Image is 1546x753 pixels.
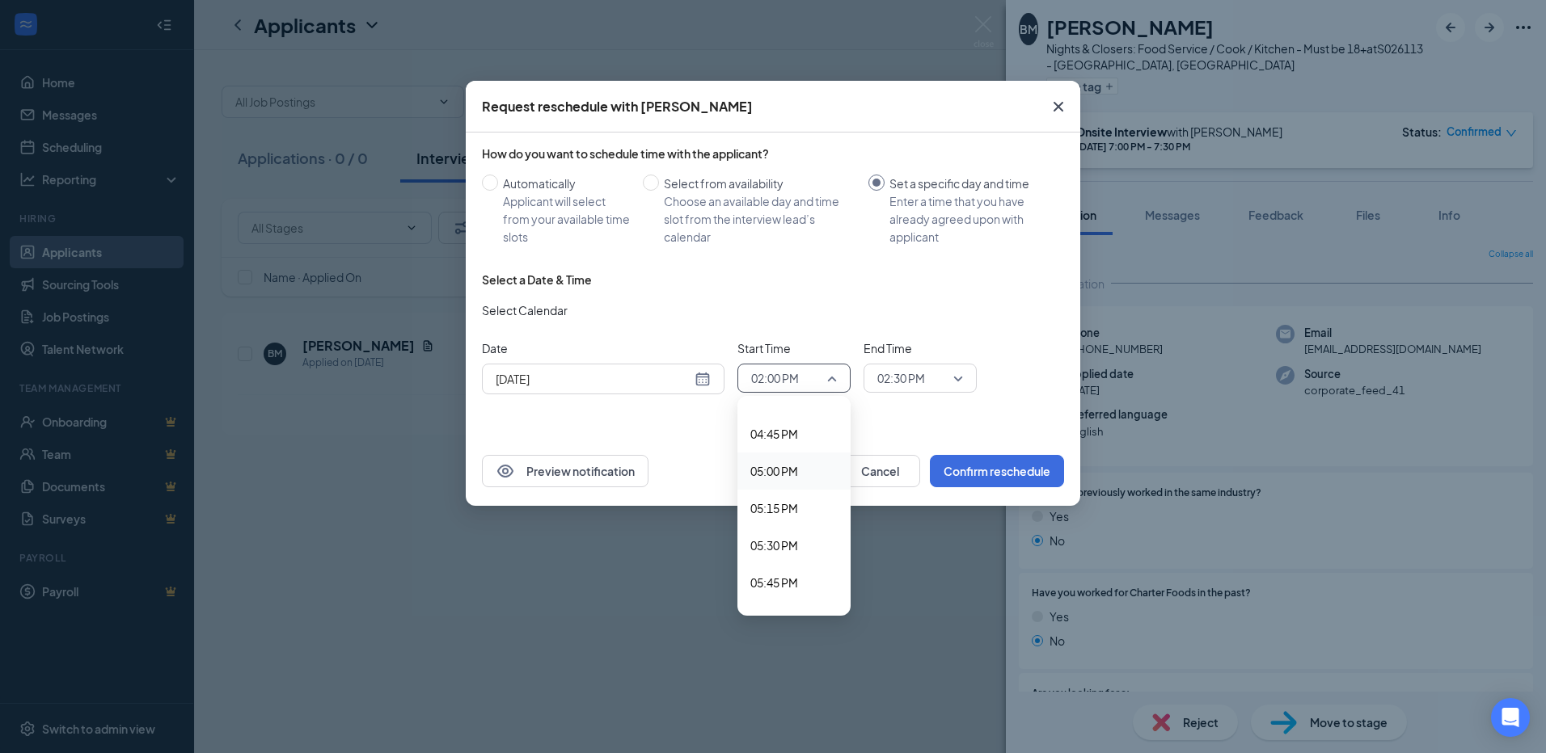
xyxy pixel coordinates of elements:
[930,455,1064,487] button: Confirm reschedule
[496,461,515,481] svg: Eye
[864,339,977,357] span: End Time
[482,98,753,116] div: Request reschedule with [PERSON_NAME]
[750,425,798,443] span: 04:45 PM
[664,175,855,192] div: Select from availability
[482,301,568,319] span: Select Calendar
[751,366,799,390] span: 02:00 PM
[889,192,1051,246] div: Enter a time that you have already agreed upon with applicant
[482,145,1064,162] div: How do you want to schedule time with the applicant?
[503,175,630,192] div: Automatically
[503,192,630,246] div: Applicant will select from your available time slots
[482,271,592,288] div: Select a Date & Time
[750,499,798,517] span: 05:15 PM
[1049,97,1068,116] svg: Cross
[750,574,798,591] span: 05:45 PM
[482,339,724,357] span: Date
[1037,81,1080,133] button: Close
[889,175,1051,192] div: Set a specific day and time
[496,370,691,388] input: Aug 27, 2025
[737,339,851,357] span: Start Time
[750,536,798,554] span: 05:30 PM
[482,455,648,487] button: EyePreview notification
[1491,698,1530,737] div: Open Intercom Messenger
[877,366,925,390] span: 02:30 PM
[839,455,920,487] button: Cancel
[664,192,855,246] div: Choose an available day and time slot from the interview lead’s calendar
[750,462,798,480] span: 05:00 PM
